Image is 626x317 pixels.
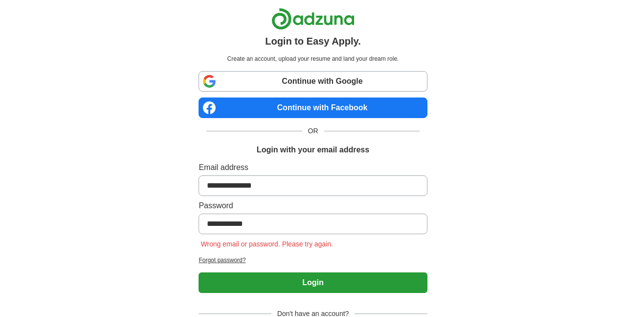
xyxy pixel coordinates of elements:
[199,71,427,92] a: Continue with Google
[201,54,425,63] p: Create an account, upload your resume and land your dream role.
[257,144,369,156] h1: Login with your email address
[265,34,361,49] h1: Login to Easy Apply.
[302,126,324,136] span: OR
[199,240,335,248] span: Wrong email or password. Please try again.
[199,98,427,118] a: Continue with Facebook
[271,8,355,30] img: Adzuna logo
[199,200,427,212] label: Password
[199,162,427,173] label: Email address
[199,272,427,293] button: Login
[199,256,427,265] a: Forgot password?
